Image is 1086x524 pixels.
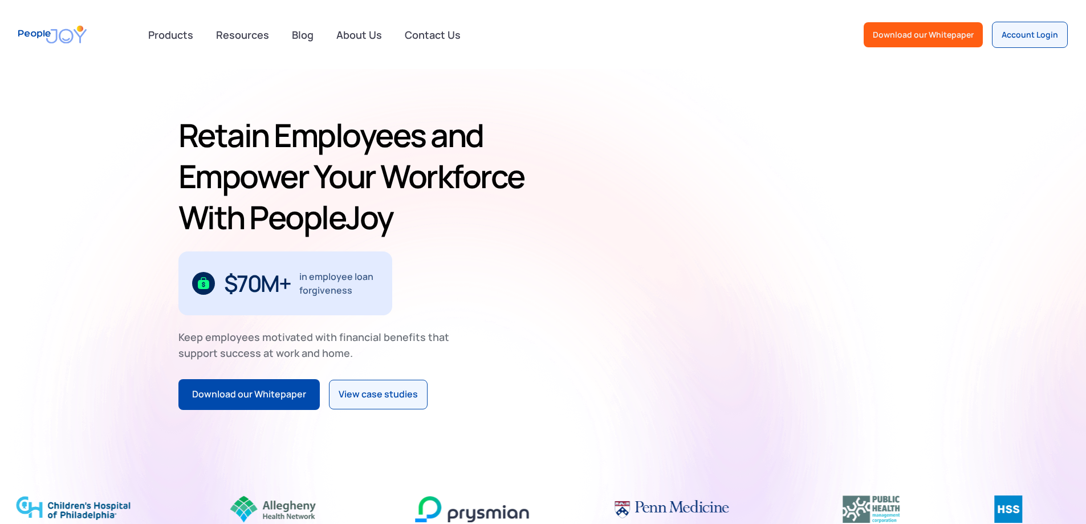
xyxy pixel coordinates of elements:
[330,22,389,47] a: About Us
[398,22,467,47] a: Contact Us
[18,18,87,51] a: home
[339,387,418,402] div: View case studies
[178,379,320,410] a: Download our Whitepaper
[178,115,539,238] h1: Retain Employees and Empower Your Workforce With PeopleJoy
[209,22,276,47] a: Resources
[224,274,291,293] div: $70M+
[864,22,983,47] a: Download our Whitepaper
[192,387,306,402] div: Download our Whitepaper
[178,251,392,315] div: 1 / 3
[141,23,200,46] div: Products
[285,22,320,47] a: Blog
[992,22,1068,48] a: Account Login
[873,29,974,40] div: Download our Whitepaper
[329,380,428,409] a: View case studies
[299,270,379,297] div: in employee loan forgiveness
[1002,29,1058,40] div: Account Login
[178,329,459,361] div: Keep employees motivated with financial benefits that support success at work and home.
